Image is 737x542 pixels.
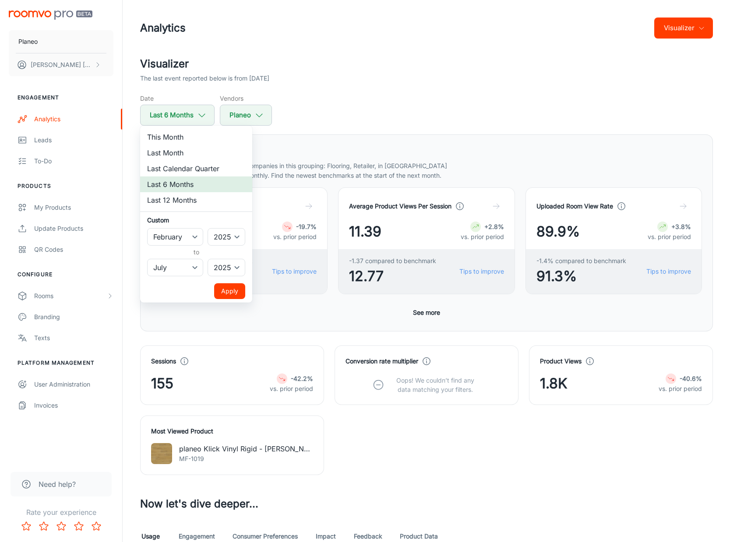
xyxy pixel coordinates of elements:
[140,192,252,208] li: Last 12 Months
[214,283,245,299] button: Apply
[140,145,252,161] li: Last Month
[140,129,252,145] li: This Month
[140,161,252,176] li: Last Calendar Quarter
[147,215,245,225] h6: Custom
[140,176,252,192] li: Last 6 Months
[149,247,243,257] h6: to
